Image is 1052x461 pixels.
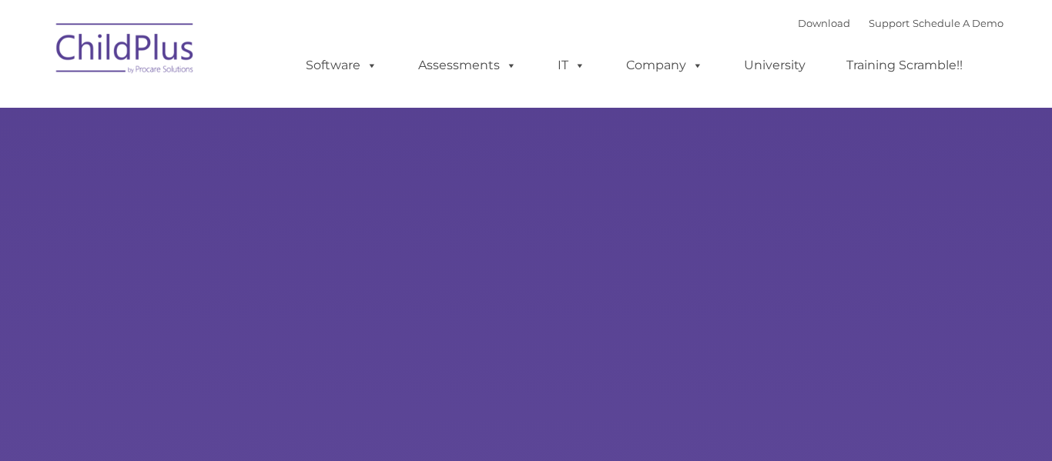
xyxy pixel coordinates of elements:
a: Training Scramble!! [831,50,978,81]
a: Schedule A Demo [913,17,1003,29]
a: Company [611,50,719,81]
a: Support [869,17,910,29]
a: Download [798,17,850,29]
img: ChildPlus by Procare Solutions [49,12,203,89]
a: Assessments [403,50,532,81]
font: | [798,17,1003,29]
a: University [729,50,821,81]
a: Software [290,50,393,81]
a: IT [542,50,601,81]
